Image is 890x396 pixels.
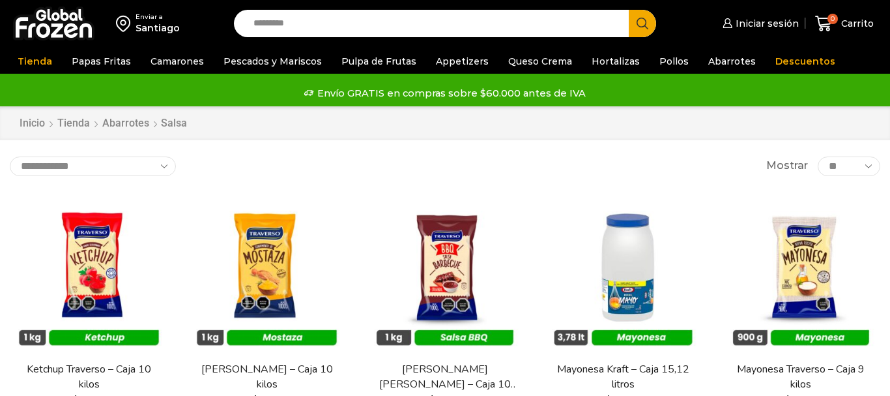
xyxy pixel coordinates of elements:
nav: Breadcrumb [19,116,187,131]
a: Abarrotes [702,49,762,74]
h1: Salsa [161,117,187,129]
a: Appetizers [429,49,495,74]
a: Pollos [653,49,695,74]
a: Queso Crema [502,49,579,74]
a: Inicio [19,116,46,131]
a: Descuentos [769,49,842,74]
div: Enviar a [136,12,180,22]
a: Papas Fritas [65,49,137,74]
a: Abarrotes [102,116,150,131]
a: Ketchup Traverso – Caja 10 kilos [18,362,160,392]
a: [PERSON_NAME] – Caja 10 kilos [195,362,338,392]
span: 0 [827,14,838,24]
a: Mayonesa Kraft – Caja 15,12 litros [552,362,695,392]
div: Santiago [136,22,180,35]
a: Hortalizas [585,49,646,74]
span: Mostrar [766,159,808,174]
a: Pescados y Mariscos [217,49,328,74]
span: Iniciar sesión [732,17,799,30]
img: address-field-icon.svg [116,12,136,35]
a: Mayonesa Traverso – Caja 9 kilos [730,362,872,392]
button: Search button [629,10,656,37]
a: [PERSON_NAME] [PERSON_NAME] – Caja 10 kilos [374,362,517,392]
a: Iniciar sesión [719,10,799,37]
a: Tienda [57,116,91,131]
a: Pulpa de Frutas [335,49,423,74]
a: Camarones [144,49,210,74]
span: Carrito [838,17,874,30]
a: 0 Carrito [812,8,877,39]
select: Pedido de la tienda [10,157,176,176]
a: Tienda [11,49,59,74]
